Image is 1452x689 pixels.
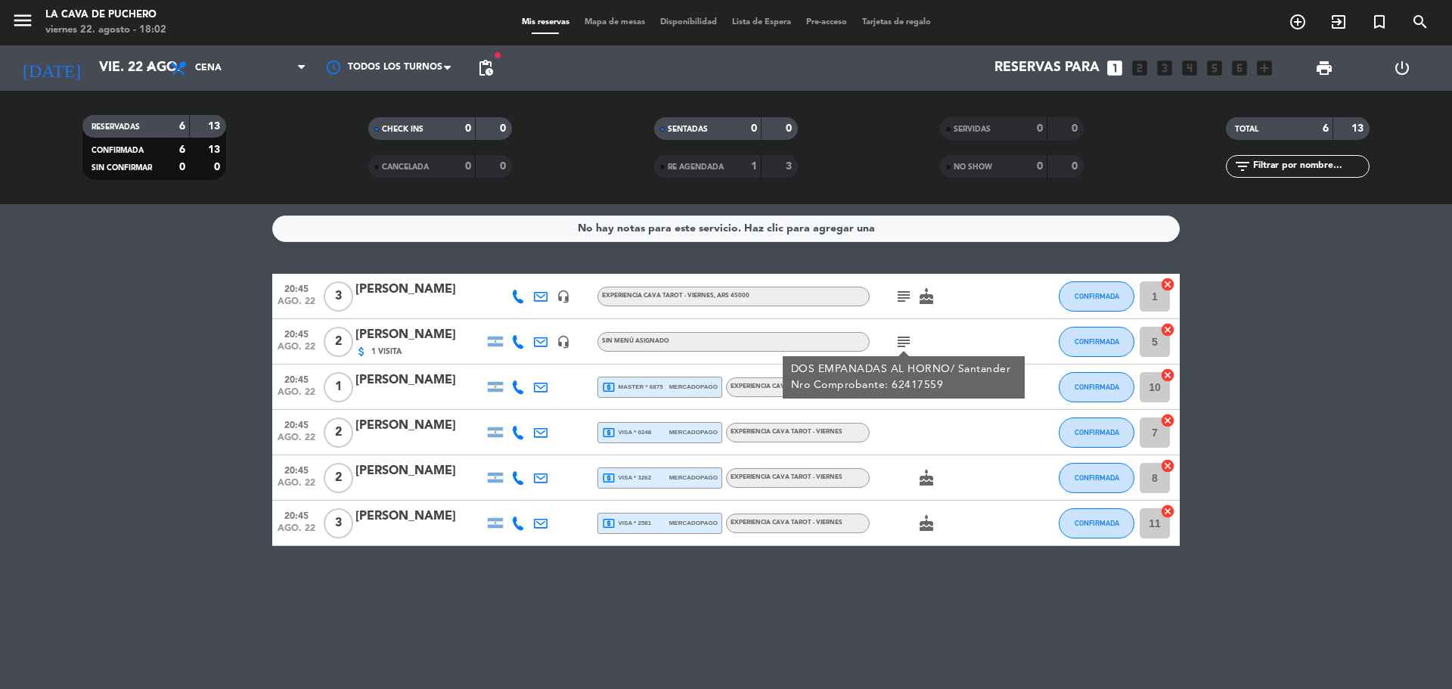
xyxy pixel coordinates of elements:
strong: 0 [500,123,509,134]
span: print [1315,59,1333,77]
strong: 0 [500,161,509,172]
span: Mapa de mesas [577,18,653,26]
span: Tarjetas de regalo [855,18,939,26]
button: CONFIRMADA [1059,508,1134,538]
span: pending_actions [476,59,495,77]
span: , ARS 45000 [714,293,749,299]
strong: 0 [1072,161,1081,172]
span: ago. 22 [278,433,315,450]
button: CONFIRMADA [1059,417,1134,448]
span: ago. 22 [278,523,315,541]
span: mercadopago [669,427,718,437]
i: arrow_drop_down [141,59,159,77]
span: 3 [324,281,353,312]
span: Mis reservas [514,18,577,26]
i: cancel [1160,504,1175,519]
strong: 6 [179,144,185,155]
div: No hay notas para este servicio. Haz clic para agregar una [578,220,875,237]
span: 20:45 [278,506,315,523]
i: cancel [1160,322,1175,337]
i: headset_mic [557,290,570,303]
span: mercadopago [669,473,718,483]
i: headset_mic [557,335,570,349]
i: local_atm [602,426,616,439]
span: RE AGENDADA [668,163,724,171]
span: ago. 22 [278,342,315,359]
i: search [1411,13,1429,31]
input: Filtrar por nombre... [1252,158,1369,175]
span: CONFIRMADA [1075,473,1119,482]
div: [PERSON_NAME] [355,461,484,481]
span: EXPERIENCIA CAVA TAROT - VIERNES [731,474,842,480]
div: [PERSON_NAME] [355,416,484,436]
span: 20:45 [278,324,315,342]
span: EXPERIENCIA CAVA TAROT - VIERNES [731,429,842,435]
button: CONFIRMADA [1059,372,1134,402]
span: EXPERIENCIA CAVA TAROT - VIERNES [602,293,749,299]
strong: 6 [1323,123,1329,134]
i: cancel [1160,368,1175,383]
i: looks_one [1105,58,1125,78]
strong: 13 [208,121,223,132]
strong: 0 [786,123,795,134]
div: [PERSON_NAME] [355,371,484,390]
i: cancel [1160,458,1175,473]
strong: 3 [786,161,795,172]
button: CONFIRMADA [1059,463,1134,493]
i: subject [895,287,913,306]
div: La Cava de Puchero [45,8,166,23]
span: 2 [324,327,353,357]
span: TOTAL [1235,126,1258,133]
i: turned_in_not [1370,13,1388,31]
strong: 0 [465,123,471,134]
span: ago. 22 [278,478,315,495]
span: Disponibilidad [653,18,724,26]
i: menu [11,9,34,32]
i: looks_5 [1205,58,1224,78]
span: SENTADAS [668,126,708,133]
span: mercadopago [669,382,718,392]
span: master * 6875 [602,380,663,394]
div: LOG OUT [1363,45,1441,91]
strong: 0 [465,161,471,172]
span: ago. 22 [278,387,315,405]
strong: 0 [1072,123,1081,134]
i: looks_6 [1230,58,1249,78]
span: NO SHOW [954,163,992,171]
i: cake [917,514,935,532]
span: RESERVADAS [92,123,140,131]
i: filter_list [1233,157,1252,175]
i: local_atm [602,471,616,485]
span: 1 [324,372,353,402]
i: looks_two [1130,58,1149,78]
span: CONFIRMADA [1075,292,1119,300]
i: attach_money [355,346,368,358]
span: 3 [324,508,353,538]
span: visa * 0248 [602,426,651,439]
i: cancel [1160,277,1175,292]
span: ago. 22 [278,296,315,314]
i: subject [895,333,913,351]
strong: 0 [1037,161,1043,172]
strong: 0 [1037,123,1043,134]
button: CONFIRMADA [1059,327,1134,357]
strong: 13 [208,144,223,155]
span: 20:45 [278,461,315,478]
strong: 0 [179,162,185,172]
span: 2 [324,417,353,448]
span: fiber_manual_record [493,51,502,60]
span: Cena [195,63,222,73]
strong: 13 [1351,123,1367,134]
span: 20:45 [278,279,315,296]
i: local_atm [602,380,616,394]
span: Pre-acceso [799,18,855,26]
i: looks_4 [1180,58,1199,78]
span: CHECK INS [382,126,423,133]
span: 2 [324,463,353,493]
div: viernes 22. agosto - 18:02 [45,23,166,38]
i: exit_to_app [1329,13,1348,31]
span: 20:45 [278,415,315,433]
span: 20:45 [278,370,315,387]
span: visa * 3262 [602,471,651,485]
span: Reservas para [994,61,1100,76]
